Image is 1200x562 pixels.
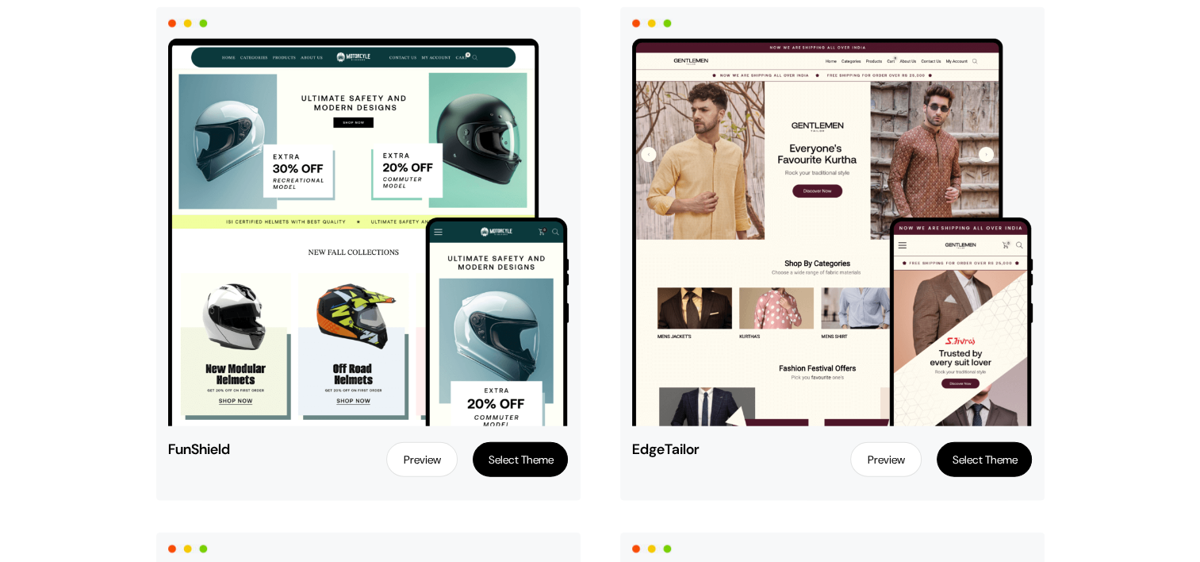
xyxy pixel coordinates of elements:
button: Select Theme [937,442,1032,477]
button: Select Theme [473,442,568,477]
img: funshield.png [168,39,569,426]
span: FunShield [168,442,286,456]
a: Preview [850,442,922,477]
span: EdgeTailor [632,442,750,456]
a: Preview [386,442,458,477]
img: edgetailor.png [632,39,1033,426]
